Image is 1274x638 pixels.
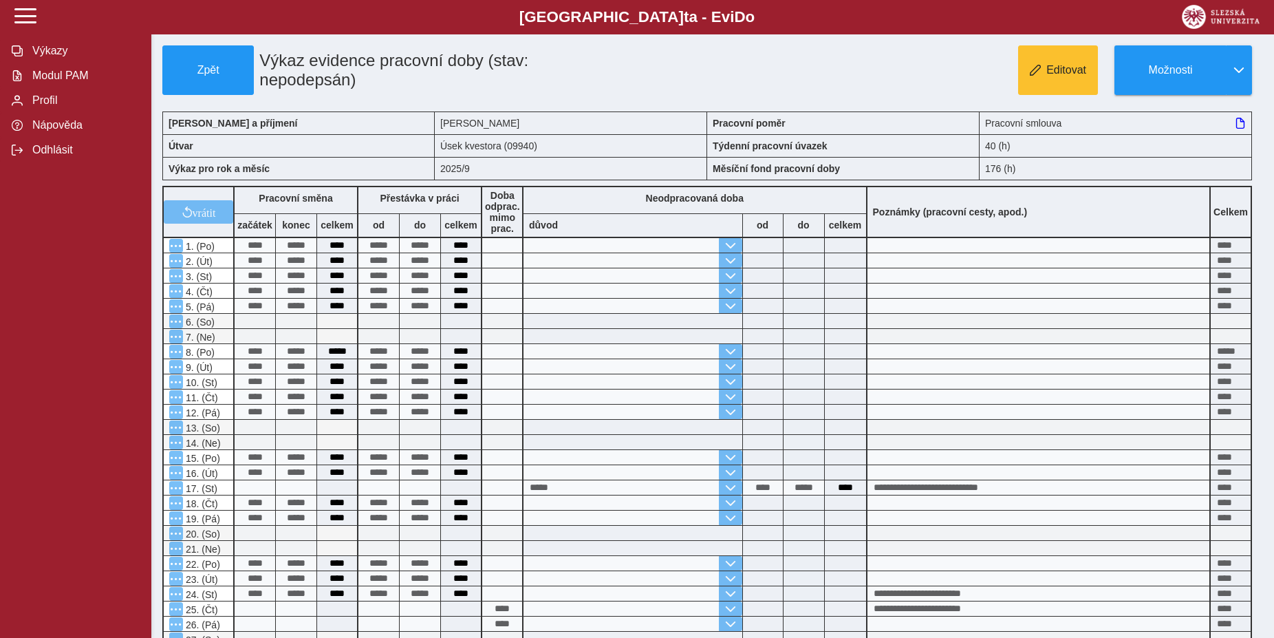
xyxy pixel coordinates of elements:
button: Menu [169,436,183,449]
div: Pracovní smlouva [980,111,1252,134]
b: od [743,220,783,231]
b: [GEOGRAPHIC_DATA] a - Evi [41,8,1233,26]
button: Možnosti [1114,45,1226,95]
b: Doba odprac. mimo prac. [485,190,520,234]
span: Nápověda [28,119,140,131]
span: 13. (So) [183,423,220,434]
span: 5. (Pá) [183,301,215,312]
b: od [358,220,399,231]
b: důvod [529,220,558,231]
span: 12. (Pá) [183,407,220,418]
span: 3. (St) [183,271,212,282]
b: Výkaz pro rok a měsíc [169,163,270,174]
span: 24. (St) [183,589,217,600]
b: celkem [317,220,357,231]
button: Menu [169,587,183,601]
span: 8. (Po) [183,347,215,358]
button: Menu [169,254,183,268]
button: Menu [169,572,183,586]
span: 2. (Út) [183,256,213,267]
span: 10. (St) [183,377,217,388]
span: Možnosti [1126,64,1215,76]
span: 22. (Po) [183,559,220,570]
button: Menu [169,315,183,328]
span: 11. (Čt) [183,392,218,403]
button: Menu [169,511,183,525]
button: Menu [169,390,183,404]
b: do [400,220,440,231]
button: Menu [169,239,183,253]
b: [PERSON_NAME] a příjmení [169,118,297,129]
button: Menu [169,481,183,495]
div: Úsek kvestora (09940) [435,134,707,157]
span: vrátit [193,206,216,217]
span: 1. (Po) [183,241,215,252]
span: 15. (Po) [183,453,220,464]
b: Neodpracovaná doba [646,193,744,204]
b: Pracovní směna [259,193,332,204]
b: Útvar [169,140,193,151]
span: 21. (Ne) [183,544,221,555]
span: t [684,8,689,25]
button: Menu [169,375,183,389]
div: 2025/9 [435,157,707,180]
span: 17. (St) [183,483,217,494]
span: D [734,8,745,25]
span: 9. (Út) [183,362,213,373]
img: logo_web_su.png [1182,5,1260,29]
span: 25. (Čt) [183,604,218,615]
button: Menu [169,299,183,313]
span: 23. (Út) [183,574,218,585]
button: Editovat [1018,45,1098,95]
button: Zpět [162,45,254,95]
button: Menu [169,330,183,343]
b: Měsíční fond pracovní doby [713,163,840,174]
button: Menu [169,542,183,555]
button: Menu [169,451,183,465]
b: Pracovní poměr [713,118,786,129]
div: 176 (h) [980,157,1252,180]
b: Přestávka v práci [380,193,459,204]
h1: Výkaz evidence pracovní doby (stav: nepodepsán) [254,45,620,95]
button: Menu [169,345,183,359]
b: konec [276,220,316,231]
span: Výkazy [28,45,140,57]
span: 7. (Ne) [183,332,215,343]
span: 26. (Pá) [183,619,220,630]
span: 20. (So) [183,529,220,540]
b: Týdenní pracovní úvazek [713,140,828,151]
button: Menu [169,269,183,283]
button: Menu [169,284,183,298]
button: Menu [169,557,183,571]
span: 19. (Pá) [183,513,220,524]
div: 40 (h) [980,134,1252,157]
span: o [746,8,755,25]
span: 18. (Čt) [183,498,218,509]
button: Menu [169,602,183,616]
button: Menu [169,360,183,374]
b: začátek [235,220,275,231]
button: Menu [169,421,183,434]
button: Menu [169,405,183,419]
b: celkem [825,220,866,231]
b: Poznámky (pracovní cesty, apod.) [867,206,1033,217]
button: vrátit [164,200,233,224]
span: Zpět [169,64,248,76]
span: 16. (Út) [183,468,218,479]
span: 6. (So) [183,317,215,328]
button: Menu [169,466,183,480]
b: Celkem [1213,206,1248,217]
button: Menu [169,496,183,510]
b: do [784,220,824,231]
span: 4. (Čt) [183,286,213,297]
span: Modul PAM [28,70,140,82]
span: Editovat [1046,64,1086,76]
div: [PERSON_NAME] [435,111,707,134]
b: celkem [441,220,481,231]
span: 14. (Ne) [183,438,221,449]
button: Menu [169,527,183,540]
span: Odhlásit [28,144,140,156]
span: Profil [28,94,140,107]
button: Menu [169,617,183,631]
